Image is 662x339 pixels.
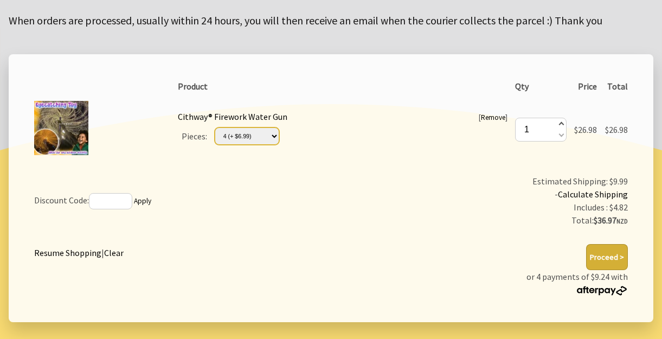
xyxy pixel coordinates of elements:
[178,123,211,148] td: Pieces:
[576,286,628,296] img: Afterpay
[570,76,601,97] th: Price
[34,244,124,259] div: |
[586,244,628,270] button: Proceed >
[359,171,632,232] td: Estimated Shipping: $9.99 -
[479,113,507,122] small: [ ]
[173,76,511,97] th: Product
[601,97,632,162] td: $26.98
[594,215,628,226] strong: $36.97
[134,196,151,206] a: Apply
[570,97,601,162] td: $26.98
[511,76,570,97] th: Qty
[363,201,627,214] div: Includes : $4.82
[30,171,359,232] td: Discount Code:
[9,14,602,27] big: When orders are processed, usually within 24 hours, you will then receive an email when the couri...
[481,113,505,122] a: Remove
[558,189,628,200] a: Calculate Shipping
[363,214,627,228] div: Total:
[104,247,124,258] a: Clear
[601,76,632,97] th: Total
[34,247,101,258] a: Resume Shopping
[616,218,628,225] span: NZD
[89,193,132,209] input: If you have a discount code, enter it here and press 'Apply'.
[526,270,628,296] p: or 4 payments of $9.24 with
[178,111,287,122] a: Cithway® Firework Water Gun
